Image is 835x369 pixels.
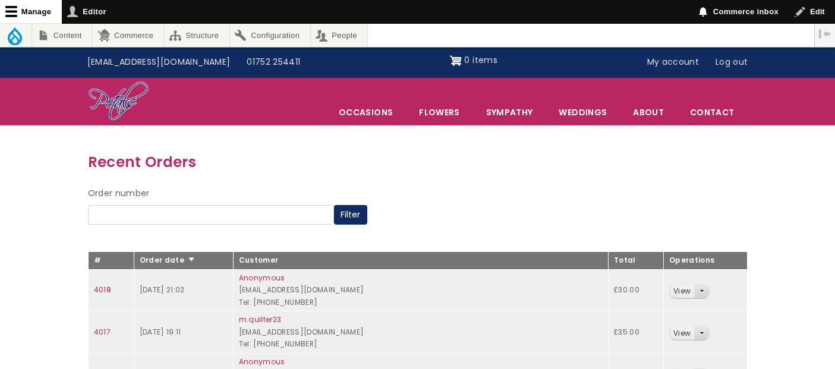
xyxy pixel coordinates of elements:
[94,285,111,295] a: 4018
[140,327,181,337] time: [DATE] 19:11
[663,252,747,270] th: Operations
[326,100,405,125] span: Occasions
[233,252,608,270] th: Customer
[639,51,708,74] a: My account
[239,273,285,283] a: Anonymous
[79,51,239,74] a: [EMAIL_ADDRESS][DOMAIN_NAME]
[88,150,748,174] h3: Recent Orders
[707,51,756,74] a: Log out
[670,285,694,298] a: View
[450,51,497,70] a: Shopping cart 0 items
[238,51,308,74] a: 01752 254411
[464,54,497,66] span: 0 items
[334,205,367,225] button: Filter
[311,24,368,47] a: People
[94,327,111,337] a: 4017
[670,326,694,340] a: View
[815,24,835,44] button: Vertical orientation
[140,255,196,265] a: Order date
[230,24,310,47] a: Configuration
[474,100,546,125] a: Sympathy
[233,269,608,311] td: [EMAIL_ADDRESS][DOMAIN_NAME] Tel: [PHONE_NUMBER]
[93,24,163,47] a: Commerce
[88,187,150,201] label: Order number
[609,252,664,270] th: Total
[239,314,282,324] a: m.quilter23
[546,100,619,125] span: Weddings
[407,100,472,125] a: Flowers
[88,81,149,122] img: Home
[88,252,134,270] th: #
[609,311,664,354] td: £35.00
[32,24,92,47] a: Content
[239,357,285,367] a: Anonymous
[609,269,664,311] td: £30.00
[165,24,229,47] a: Structure
[620,100,676,125] a: About
[678,100,746,125] a: Contact
[140,285,185,295] time: [DATE] 21:02
[450,51,462,70] img: Shopping cart
[233,311,608,354] td: [EMAIL_ADDRESS][DOMAIN_NAME] Tel: [PHONE_NUMBER]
